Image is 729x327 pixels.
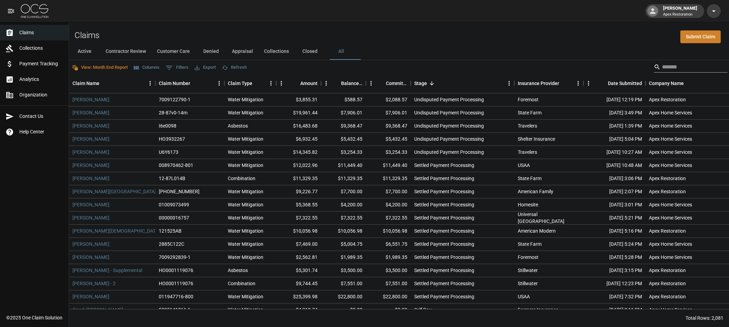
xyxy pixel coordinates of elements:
[276,93,321,106] div: $3,855.31
[649,241,692,247] div: Apex Home Services
[159,136,185,142] div: HO3932267
[228,149,263,156] div: Water Mitigation
[366,146,411,159] div: $3,254.33
[518,241,542,247] div: State Farm
[649,214,692,221] div: Apex Home Services
[686,315,723,321] div: Total Rows: 2,081
[276,198,321,212] div: $5,368.55
[266,78,276,88] button: Menu
[228,227,263,234] div: Water Mitigation
[259,43,294,60] button: Collections
[583,264,645,277] div: [DATE] 3:15 PM
[583,212,645,225] div: [DATE] 5:21 PM
[583,120,645,133] div: [DATE] 1:39 PM
[19,45,63,52] span: Collections
[69,74,155,93] div: Claim Name
[583,159,645,172] div: [DATE] 10:48 AM
[276,225,321,238] div: $10,056.98
[159,109,187,116] div: 28-87v0-14m
[518,149,537,156] div: Travelers
[518,280,538,287] div: Stillwater
[72,201,109,208] a: [PERSON_NAME]
[72,175,109,182] a: [PERSON_NAME]
[583,78,594,88] button: Menu
[414,293,474,300] div: Settled Payment Processing
[583,93,645,106] div: [DATE] 12:19 PM
[321,198,366,212] div: $4,200.00
[414,162,474,169] div: Settled Payment Processing
[414,306,431,313] div: Self Pay
[583,303,645,317] div: [DATE] 3:11 PM
[414,188,474,195] div: Settled Payment Processing
[228,214,263,221] div: Water Mitigation
[598,78,608,88] button: Sort
[159,122,176,129] div: I6e0098
[19,113,63,120] span: Contact Us
[190,78,200,88] button: Sort
[366,238,411,251] div: $6,551.75
[366,120,411,133] div: $9,368.47
[649,136,692,142] div: Apex Home Services
[504,78,514,88] button: Menu
[72,280,116,287] a: [PERSON_NAME] - 2
[321,106,366,120] div: $7,906.01
[228,122,248,129] div: Asbestos
[276,133,321,146] div: $6,932.45
[19,60,63,67] span: Payment Tracking
[159,306,191,313] div: 5035141061-1
[276,74,321,93] div: Amount
[414,149,484,156] div: Undisputed Payment Processing
[159,188,200,195] div: 01-009-120731
[663,12,697,18] p: Apex Restoration
[75,30,99,40] h2: Claims
[321,185,366,198] div: $7,700.00
[100,43,152,60] button: Contractor Review
[684,78,693,88] button: Sort
[159,227,182,234] div: 121525AB
[366,133,411,146] div: $5,432.45
[321,172,366,185] div: $11,329.35
[411,74,514,93] div: Stage
[220,62,249,73] button: Refresh
[414,175,474,182] div: Settled Payment Processing
[518,267,538,274] div: Stillwater
[132,62,161,73] button: Select columns
[159,96,191,103] div: 7009122790-1
[321,133,366,146] div: $5,432.45
[366,172,411,185] div: $11,329.35
[660,5,700,17] div: [PERSON_NAME]
[321,290,366,303] div: $22,800.00
[583,290,645,303] div: [DATE] 7:32 PM
[366,106,411,120] div: $7,906.01
[366,212,411,225] div: $7,322.55
[72,162,109,169] a: [PERSON_NAME]
[518,188,553,195] div: American Family
[366,225,411,238] div: $10,056.98
[155,74,224,93] div: Claim Number
[321,225,366,238] div: $10,056.98
[583,146,645,159] div: [DATE] 10:27 AM
[159,201,189,208] div: 01009073499
[414,227,474,234] div: Settled Payment Processing
[228,267,248,274] div: Asbestos
[573,78,583,88] button: Menu
[649,267,686,274] div: Apex Restoration
[159,254,191,261] div: 7009292839-1
[159,280,193,287] div: HO0001119076
[276,290,321,303] div: $25,399.98
[69,43,729,60] div: dynamic tabs
[366,251,411,264] div: $1,989.35
[214,78,224,88] button: Menu
[518,175,542,182] div: State Farm
[649,175,686,182] div: Apex Restoration
[514,74,583,93] div: Insurance Provider
[72,241,109,247] a: [PERSON_NAME]
[414,136,484,142] div: Undisputed Payment Processing
[228,74,252,93] div: Claim Type
[72,122,109,129] a: [PERSON_NAME]
[649,74,684,93] div: Company Name
[583,277,645,290] div: [DATE] 12:23 PM
[325,43,357,60] button: All
[321,120,366,133] div: $9,368.47
[649,254,692,261] div: Apex Home Services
